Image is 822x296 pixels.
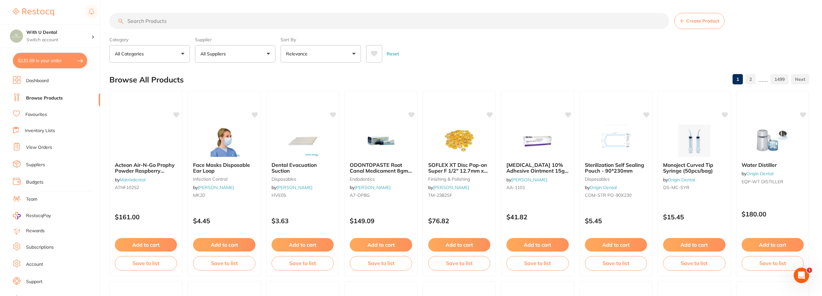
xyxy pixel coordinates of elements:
span: by [585,185,617,190]
button: Save to list [350,256,412,270]
p: $4.45 [193,217,255,224]
span: by [742,171,773,177]
img: With U Dental [10,30,23,43]
small: infection control [193,177,255,182]
small: finishing & polishing [428,177,490,182]
span: Dental Evacuation Suction [272,162,317,174]
button: Add to cart [428,238,490,252]
a: [PERSON_NAME] [198,185,234,190]
a: [PERSON_NAME] [433,185,469,190]
img: Monoject Curved Tip Syringe (50pcs/bag) [673,125,715,157]
img: Dental Evacuation Suction [282,125,324,157]
img: ODONTOPASTE Root Canal Medicament 8gm Tube [360,125,402,157]
a: 1499 [771,73,789,86]
a: Dashboard [26,78,49,84]
p: All Suppliers [200,51,228,57]
span: by [428,185,469,190]
a: Origin Dental [668,177,695,183]
span: TM-2382SF [428,192,452,198]
button: Create Product [674,13,725,29]
button: Save to list [506,256,568,270]
button: Save to list [115,256,177,270]
p: Switch account [26,37,91,43]
a: 1 [733,73,743,86]
span: Create Product [686,18,719,24]
span: OS-MC-SYR [663,185,689,190]
b: Monoject Curved Tip Syringe (50pcs/bag) [663,162,725,174]
span: Acteon Air-N-Go Prophy Powder Raspberry 4x250g bottles [115,162,175,180]
img: Restocq Logo [13,8,54,16]
button: Save to list [585,256,647,270]
a: 2 [745,73,756,86]
p: $161.00 [115,213,177,221]
b: Acteon Air-N-Go Prophy Powder Raspberry 4x250g bottles [115,162,177,174]
p: Relevance [286,51,310,57]
button: Add to cart [350,238,412,252]
b: XYLOCAINE 10% Adhesive Ointment 15g Tube Topical [506,162,568,174]
button: All Suppliers [195,45,275,62]
span: by [115,177,145,183]
p: $15.45 [663,213,725,221]
p: All Categories [115,51,146,57]
button: Add to cart [742,238,804,252]
button: Save to list [663,256,725,270]
span: by [663,177,695,183]
button: Add to cart [193,238,255,252]
span: by [506,177,547,183]
button: $131.69 in your order [13,53,87,68]
span: Sterilization Self Sealing Pouch - 90*230mm [585,162,644,174]
h4: With U Dental [26,29,91,36]
button: Save to list [272,256,334,270]
button: All Categories [109,45,190,62]
a: View Orders [26,144,52,151]
a: Team [26,196,37,203]
h2: Browse All Products [109,75,184,84]
b: Sterilization Self Sealing Pouch - 90*230mm [585,162,647,174]
img: Sterilization Self Sealing Pouch - 90*230mm [595,125,637,157]
span: Monoject Curved Tip Syringe (50pcs/bag) [663,162,713,174]
p: ...... [758,76,768,83]
span: Face Masks Disposable Ear Loop [193,162,250,174]
span: SOFLEX XT Disc Pop-on Super F 1/2" 12.7mm x 85 Orange [428,162,488,180]
span: Water Distiller [742,162,777,168]
button: Add to cart [585,238,647,252]
img: Face Masks Disposable Ear Loop [203,125,245,157]
a: [PERSON_NAME] [511,177,547,183]
a: Inventory Lists [25,128,55,134]
span: MK20 [193,192,205,198]
span: AA-1101 [506,185,525,190]
small: disposables [585,177,647,182]
span: by [350,185,391,190]
span: HVE05 [272,192,286,198]
span: A7-OP8G [350,192,370,198]
small: endodontics [350,177,412,182]
a: [PERSON_NAME] [276,185,312,190]
button: Save to list [428,256,490,270]
span: ATNF10252 [115,185,139,190]
small: disposables [272,177,334,182]
b: Dental Evacuation Suction [272,162,334,174]
a: Origin Dental [746,171,773,177]
a: Budgets [26,179,43,186]
button: Reset [385,45,401,62]
a: Restocq Logo [13,5,54,20]
button: Add to cart [506,238,568,252]
img: Water Distiller [752,125,793,157]
a: Origin Dental [590,185,617,190]
img: XYLOCAINE 10% Adhesive Ointment 15g Tube Topical [517,125,559,157]
span: by [272,185,312,190]
a: Subscriptions [26,244,54,251]
label: Category [109,37,190,43]
img: Acteon Air-N-Go Prophy Powder Raspberry 4x250g bottles [111,125,181,142]
a: Support [26,279,42,285]
p: $41.82 [506,213,568,221]
a: Browse Products [26,95,63,101]
button: Add to cart [663,238,725,252]
b: ODONTOPASTE Root Canal Medicament 8gm Tube [350,162,412,174]
p: $3.63 [272,217,334,224]
span: 1 [807,268,812,273]
label: Sort By [281,37,361,43]
a: Matrixdental [120,177,145,183]
b: Water Distiller [742,162,804,168]
button: Save to list [193,256,255,270]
